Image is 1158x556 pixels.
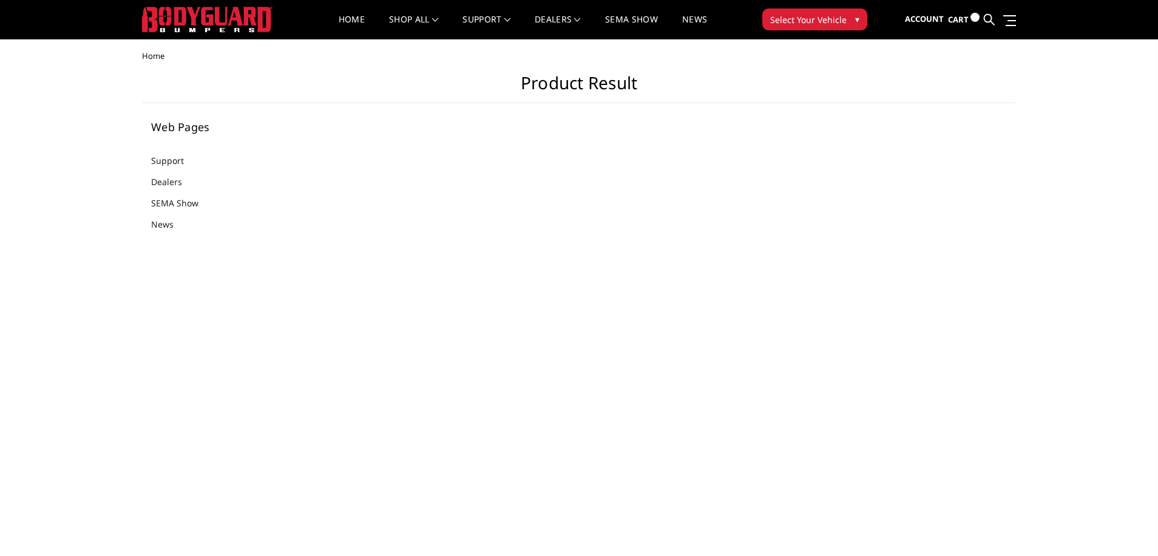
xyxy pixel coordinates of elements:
[855,13,859,25] span: ▾
[682,15,707,39] a: News
[151,154,199,167] a: Support
[948,3,980,36] a: Cart
[770,13,847,26] span: Select Your Vehicle
[142,7,273,32] img: BODYGUARD BUMPERS
[151,121,299,132] h5: Web Pages
[151,218,189,231] a: News
[535,15,581,39] a: Dealers
[142,50,164,61] span: Home
[151,175,197,188] a: Dealers
[389,15,438,39] a: shop all
[605,15,658,39] a: SEMA Show
[151,197,214,209] a: SEMA Show
[905,13,944,24] span: Account
[948,14,969,25] span: Cart
[339,15,365,39] a: Home
[905,3,944,36] a: Account
[762,8,867,30] button: Select Your Vehicle
[462,15,510,39] a: Support
[142,73,1016,103] h1: Product Result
